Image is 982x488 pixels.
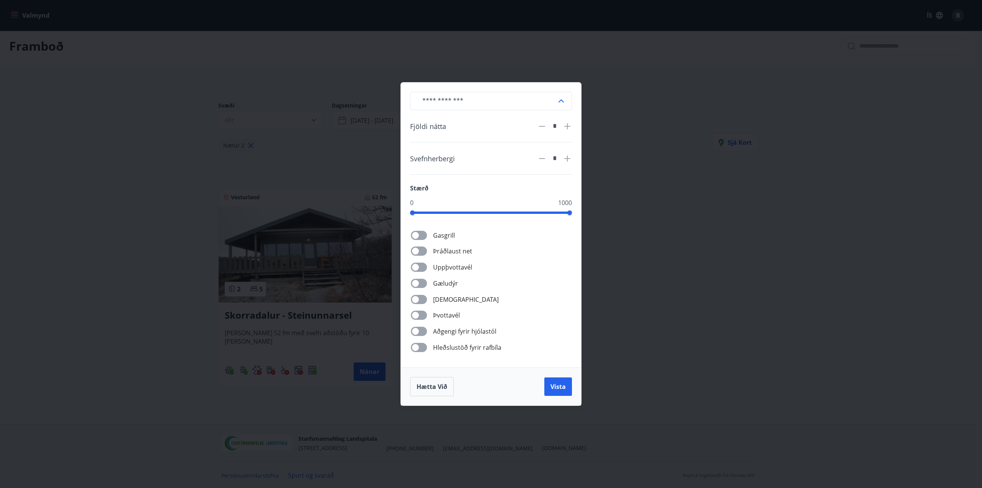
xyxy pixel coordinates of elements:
span: Hætta við [417,382,447,391]
span: Hleðslustöð fyrir rafbíla [433,343,501,352]
span: Gasgrill [433,231,455,240]
span: Aðgengi fyrir hjólastól [433,327,496,336]
span: 0 [410,199,414,207]
span: Uppþvottavél [433,263,472,272]
span: Vista [550,382,566,391]
span: Svefnherbergi [410,154,455,164]
span: Gæludýr [433,279,458,288]
span: Stærð [410,184,428,192]
span: 1000 [558,199,572,207]
span: Fjöldi nátta [410,121,446,131]
span: [DEMOGRAPHIC_DATA] [433,295,499,304]
button: Hætta við [410,377,454,396]
span: Þvottavél [433,311,460,320]
button: Vista [544,377,572,396]
span: Þráðlaust net [433,246,472,256]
